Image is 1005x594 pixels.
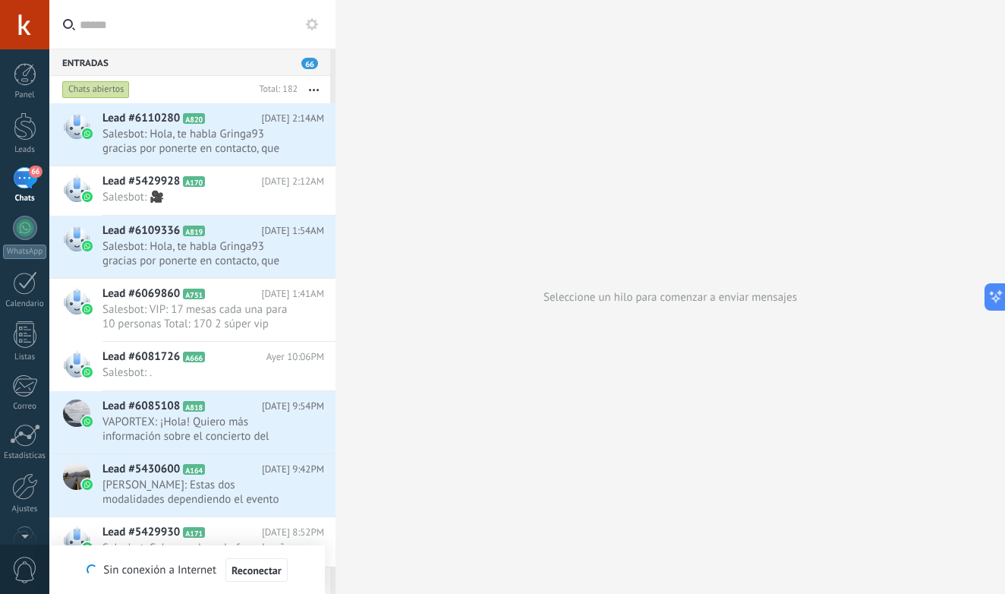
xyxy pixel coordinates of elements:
span: Reconectar [232,565,282,576]
span: Lead #5429930 [102,525,180,540]
button: Más [298,76,330,103]
span: VAPORTEX: ¡Hola! Quiero más información sobre el concierto del [DATE][PERSON_NAME]. [102,415,295,444]
div: Listas [3,352,47,362]
span: 66 [29,166,42,178]
span: A171 [183,527,205,538]
span: [DATE] 9:54PM [262,399,324,414]
span: Lead #6085108 [102,399,180,414]
span: A820 [183,113,205,124]
a: Lead #6069860 A751 [DATE] 1:41AM Salesbot: VIP: 17 mesas cada una para 10 personas Total: 170 2 s... [49,279,336,341]
span: Salesbot: . [102,365,295,380]
div: Sin conexión a Internet [87,558,287,583]
span: [DATE] 1:41AM [262,286,324,302]
a: Lead #6085108 A818 [DATE] 9:54PM VAPORTEX: ¡Hola! Quiero más información sobre el concierto del [... [49,391,336,453]
span: A170 [183,176,205,187]
span: Lead #5430600 [102,462,180,477]
span: [DATE] 1:54AM [262,223,324,239]
span: [PERSON_NAME]: Estas dos modalidades dependiendo el evento [102,478,295,507]
span: [DATE] 2:12AM [262,174,324,189]
div: Chats [3,194,47,204]
div: Calendario [3,299,47,309]
img: waba.svg [82,128,93,139]
span: Salesbot: 🎥 [102,190,295,204]
img: waba.svg [82,479,93,490]
img: waba.svg [82,241,93,251]
span: [DATE] 8:52PM [262,525,324,540]
span: Lead #5429928 [102,174,180,189]
div: Correo [3,402,47,412]
span: Lead #6110280 [102,111,180,126]
span: A164 [183,464,205,475]
span: [DATE] 2:14AM [262,111,324,126]
img: waba.svg [82,304,93,314]
span: Salesbot: Hola, te habla Gringa93 gracias por ponerte en contacto, que requerimiento deseas? [102,239,295,268]
img: waba.svg [82,542,93,553]
div: Panel [3,90,47,100]
a: Lead #5429930 A171 [DATE] 8:52PM Salesbot: Sabes cual es el aforo de eñ Segundo piso ? [49,517,336,580]
div: Entradas [49,49,330,76]
span: A819 [183,226,205,236]
a: Lead #6109336 A819 [DATE] 1:54AM Salesbot: Hola, te habla Gringa93 gracias por ponerte en contact... [49,216,336,278]
a: Lead #6081726 A666 Ayer 10:06PM Salesbot: . [49,342,336,390]
span: Salesbot: Sabes cual es el aforo de eñ Segundo piso ? [102,541,295,570]
span: Salesbot: VIP: 17 mesas cada una para 10 personas Total: 170 2 súper vip laterales Caben en cada ... [102,302,295,331]
span: Salesbot: Hola, te habla Gringa93 gracias por ponerte en contacto, que requerimiento deseas? [102,127,295,156]
img: waba.svg [82,367,93,378]
div: Chats abiertos [62,81,130,99]
a: Lead #6110280 A820 [DATE] 2:14AM Salesbot: Hola, te habla Gringa93 gracias por ponerte en contact... [49,103,336,166]
span: A818 [183,401,205,412]
span: Lead #6069860 [102,286,180,302]
div: Leads [3,145,47,155]
span: A751 [183,289,205,299]
span: Lead #6109336 [102,223,180,239]
div: Total: 182 [253,82,298,97]
img: waba.svg [82,191,93,202]
span: Lead #6081726 [102,349,180,365]
button: Reconectar [225,558,288,583]
a: Lead #5430600 A164 [DATE] 9:42PM [PERSON_NAME]: Estas dos modalidades dependiendo el evento [49,454,336,517]
span: [DATE] 9:42PM [262,462,324,477]
span: Ayer 10:06PM [266,349,324,365]
div: Ajustes [3,504,47,514]
div: WhatsApp [3,245,46,259]
span: A666 [183,352,205,362]
img: waba.svg [82,416,93,427]
span: 66 [301,58,318,69]
a: Lead #5429928 A170 [DATE] 2:12AM Salesbot: 🎥 [49,166,336,215]
div: Estadísticas [3,451,47,461]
